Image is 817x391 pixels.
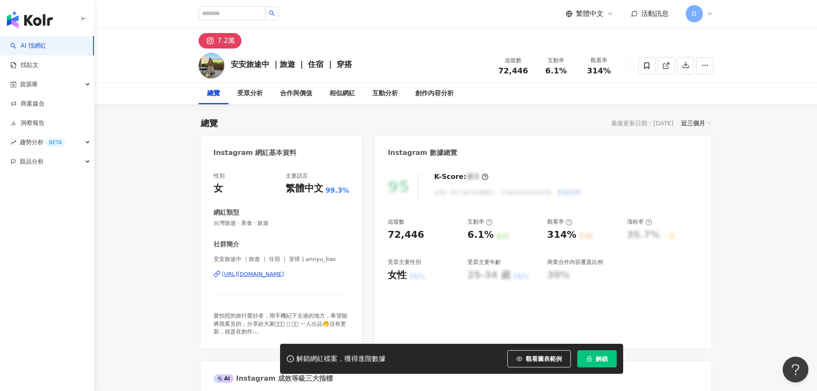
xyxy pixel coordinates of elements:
span: 台灣旅遊 · 美食 · 旅遊 [214,219,350,227]
span: 99.3% [326,186,350,195]
a: 商案媒合 [10,100,45,108]
div: 主要語言 [286,172,308,180]
div: 314% [547,228,576,242]
div: Instagram 數據總覽 [388,148,457,158]
span: 安安旅途中 ｜旅遊 ｜ 住宿 ｜ 穿搭 | annyu_liao [214,255,350,263]
a: [URL][DOMAIN_NAME] [214,270,350,278]
div: 最後更新日期：[DATE] [611,120,673,127]
div: 觀看率 [583,56,615,65]
span: 趨勢分析 [20,133,65,152]
span: 72,446 [498,66,528,75]
div: 觀看率 [547,218,573,226]
img: KOL Avatar [199,53,224,79]
span: lock [586,356,592,362]
span: rise [10,139,16,145]
div: AI [214,374,234,383]
div: 受眾主要性別 [388,258,421,266]
div: [URL][DOMAIN_NAME] [222,270,284,278]
div: 繁體中文 [286,182,323,195]
div: 女 [214,182,223,195]
div: 近三個月 [681,118,711,129]
span: 解鎖 [596,355,608,362]
div: 合作與價值 [280,88,312,99]
div: 受眾分析 [237,88,263,99]
span: D [692,9,696,18]
div: 追蹤數 [497,56,530,65]
div: 總覽 [201,117,218,129]
div: 社群簡介 [214,240,239,249]
div: 互動分析 [372,88,398,99]
div: 受眾主要年齡 [467,258,501,266]
div: 追蹤數 [388,218,404,226]
div: 互動率 [467,218,493,226]
div: 漲粉率 [627,218,652,226]
div: 女性 [388,269,407,282]
div: K-Score : [434,172,488,182]
button: 觀看圖表範例 [507,350,571,367]
div: 6.1% [467,228,494,242]
div: 網紅類型 [214,208,239,217]
a: 洞察報告 [10,119,45,127]
div: 總覽 [207,88,220,99]
span: 競品分析 [20,152,44,171]
div: 性別 [214,172,225,180]
div: 商業合作內容覆蓋比例 [547,258,603,266]
div: 7.2萬 [217,35,235,47]
div: 安安旅途中 ｜旅遊 ｜ 住宿 ｜ 穿搭 [231,59,352,70]
img: logo [7,11,53,28]
span: 資源庫 [20,75,38,94]
div: 解鎖網紅檔案，獲得進階數據 [296,355,386,364]
span: 6.1% [546,67,567,75]
span: 活動訊息 [641,9,669,18]
div: 相似網紅 [329,88,355,99]
button: 7.2萬 [199,33,241,48]
div: Instagram 網紅基本資料 [214,148,297,158]
span: 愛拍照的旅行愛好者，用手機紀下去過的地方，希望能將我看見的，分享給大家𓇢𓆸𓃠 𓅮 𓍊𓋼 一人出品🤭沒有更新，就是在創作 . ✉️[EMAIL_ADDRESS][DOMAIN_NAME] 🐆Tik... [214,312,347,366]
button: 解鎖 [577,350,617,367]
div: Instagram 成效等級三大指標 [214,374,333,383]
div: 互動率 [540,56,573,65]
span: 314% [587,67,611,75]
span: 繁體中文 [576,9,603,18]
div: 創作內容分析 [415,88,454,99]
a: searchAI 找網紅 [10,42,46,50]
a: 找貼文 [10,61,39,70]
div: 72,446 [388,228,424,242]
span: search [269,10,275,16]
span: 觀看圖表範例 [526,355,562,362]
div: BETA [45,138,65,147]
